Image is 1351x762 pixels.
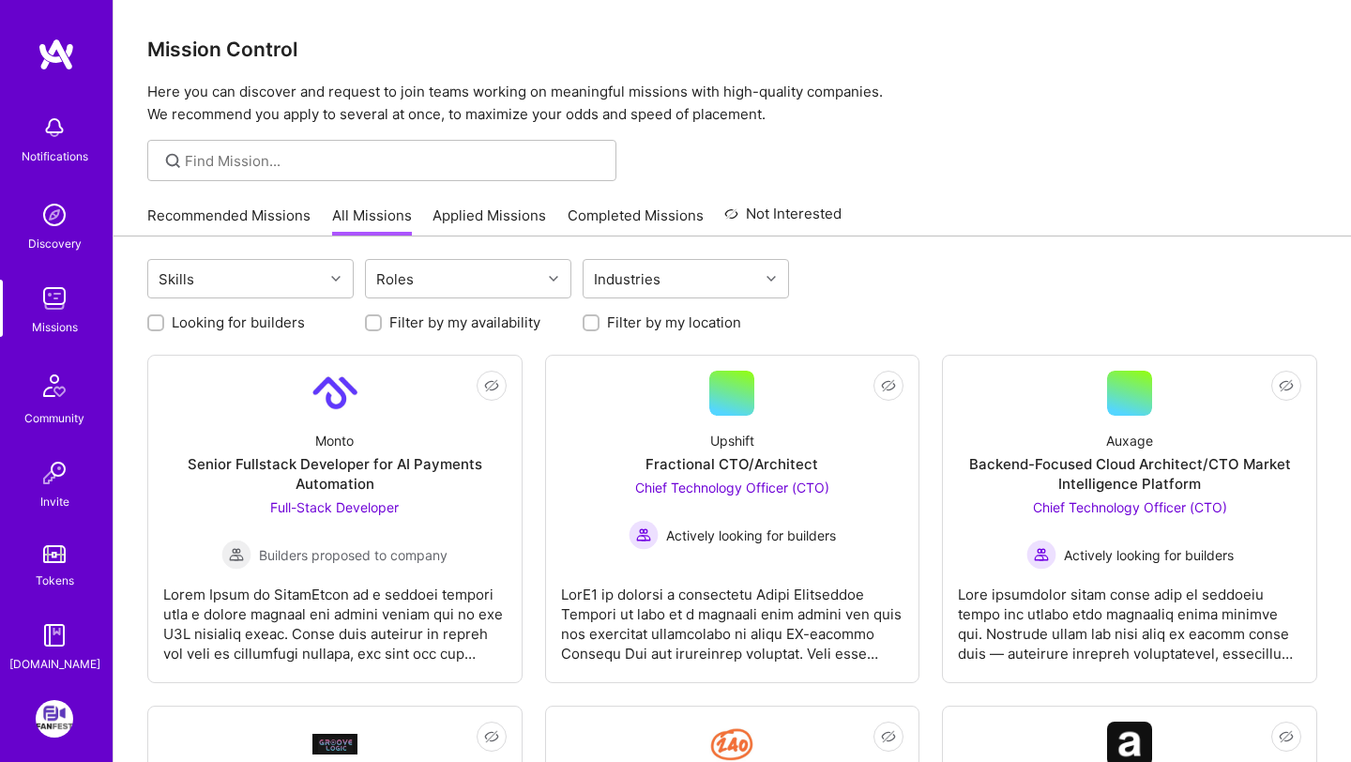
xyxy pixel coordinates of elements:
[629,520,659,550] img: Actively looking for builders
[958,371,1301,667] a: AuxageBackend-Focused Cloud Architect/CTO Market Intelligence PlatformChief Technology Officer (C...
[1106,431,1153,450] div: Auxage
[36,280,73,317] img: teamwork
[185,151,602,171] input: Find Mission...
[433,206,546,236] a: Applied Missions
[38,38,75,71] img: logo
[1026,540,1056,570] img: Actively looking for builders
[710,431,754,450] div: Upshift
[32,317,78,337] div: Missions
[1279,729,1294,744] i: icon EyeClosed
[270,499,399,515] span: Full-Stack Developer
[36,454,73,492] img: Invite
[40,492,69,511] div: Invite
[9,654,100,674] div: [DOMAIN_NAME]
[1064,545,1234,565] span: Actively looking for builders
[162,150,184,172] i: icon SearchGrey
[43,545,66,563] img: tokens
[332,206,412,236] a: All Missions
[36,700,73,738] img: FanFest: Media Engagement Platform
[28,234,82,253] div: Discovery
[881,378,896,393] i: icon EyeClosed
[312,371,357,416] img: Company Logo
[147,38,1317,61] h3: Mission Control
[147,206,311,236] a: Recommended Missions
[36,617,73,654] img: guide book
[561,570,904,663] div: LorE1 ip dolorsi a consectetu Adipi Elitseddoe Tempori ut labo et d magnaali enim admini ven quis...
[568,206,704,236] a: Completed Missions
[315,431,354,450] div: Monto
[1033,499,1227,515] span: Chief Technology Officer (CTO)
[259,545,448,565] span: Builders proposed to company
[484,729,499,744] i: icon EyeClosed
[36,196,73,234] img: discovery
[312,734,357,754] img: Company Logo
[147,81,1317,126] p: Here you can discover and request to join teams working on meaningful missions with high-quality ...
[767,274,776,283] i: icon Chevron
[1279,378,1294,393] i: icon EyeClosed
[635,480,829,495] span: Chief Technology Officer (CTO)
[645,454,818,474] div: Fractional CTO/Architect
[163,371,507,667] a: Company LogoMontoSenior Fullstack Developer for AI Payments AutomationFull-Stack Developer Builde...
[32,363,77,408] img: Community
[163,454,507,494] div: Senior Fullstack Developer for AI Payments Automation
[561,371,904,667] a: UpshiftFractional CTO/ArchitectChief Technology Officer (CTO) Actively looking for buildersActive...
[163,570,507,663] div: Lorem Ipsum do SitamEtcon ad e seddoei tempori utla e dolore magnaal eni admini veniam qui no exe...
[589,266,665,293] div: Industries
[24,408,84,428] div: Community
[958,570,1301,663] div: Lore ipsumdolor sitam conse adip el seddoeiu tempo inc utlabo etdo magnaaliq enima minimve qui. N...
[36,109,73,146] img: bell
[331,274,341,283] i: icon Chevron
[389,312,540,332] label: Filter by my availability
[881,729,896,744] i: icon EyeClosed
[958,454,1301,494] div: Backend-Focused Cloud Architect/CTO Market Intelligence Platform
[221,540,251,570] img: Builders proposed to company
[154,266,199,293] div: Skills
[724,203,842,236] a: Not Interested
[666,526,836,545] span: Actively looking for builders
[172,312,305,332] label: Looking for builders
[484,378,499,393] i: icon EyeClosed
[607,312,741,332] label: Filter by my location
[372,266,418,293] div: Roles
[36,571,74,590] div: Tokens
[22,146,88,166] div: Notifications
[549,274,558,283] i: icon Chevron
[31,700,78,738] a: FanFest: Media Engagement Platform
